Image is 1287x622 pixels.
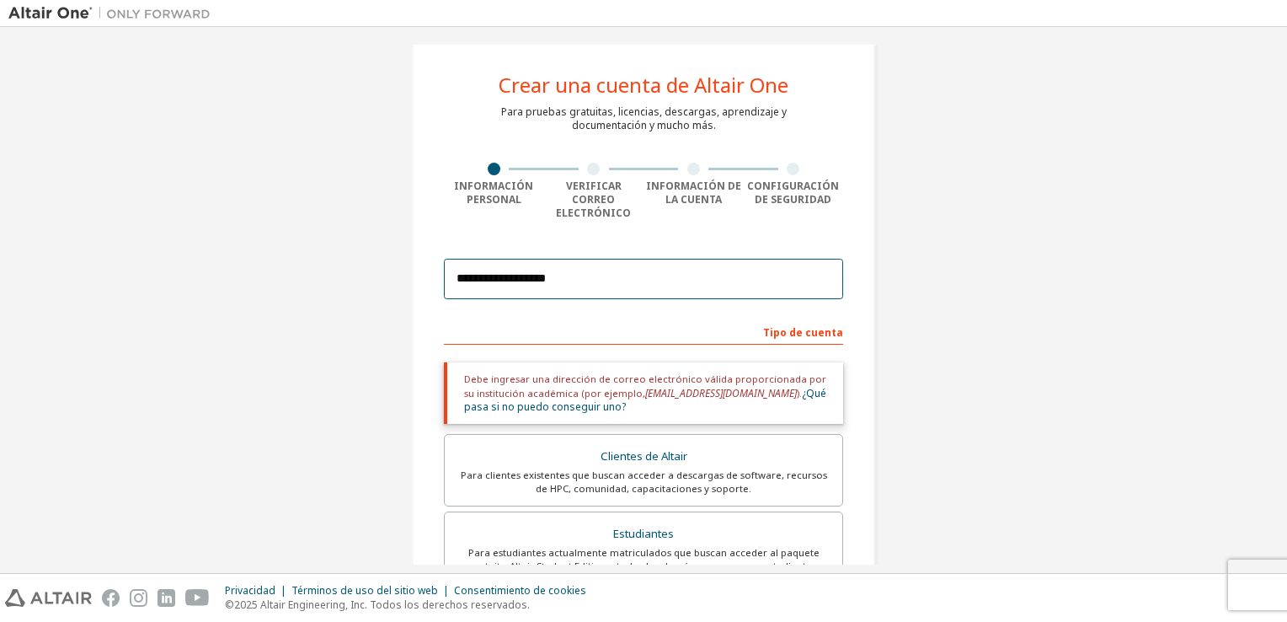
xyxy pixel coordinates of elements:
[158,589,175,607] img: linkedin.svg
[455,445,832,469] div: Clientes de Altair
[444,318,843,345] div: Tipo de cuenta
[444,180,544,206] div: Información personal
[225,584,291,598] div: Privacidad
[5,589,92,607] img: altair_logo.svg
[744,180,844,206] div: Configuración de seguridad
[234,598,530,612] font: 2025 Altair Engineering, Inc. Todos los derechos reservados.
[455,523,832,546] div: Estudiantes
[544,180,644,220] div: Verificar correo electrónico
[185,589,210,607] img: youtube.svg
[225,598,596,612] p: ©
[102,589,120,607] img: facebook.svg
[464,386,826,414] a: ¿Qué pasa si no puedo conseguir uno?
[645,386,797,400] span: [EMAIL_ADDRESS][DOMAIN_NAME]
[501,105,787,132] div: Para pruebas gratuitas, licencias, descargas, aprendizaje y documentación y mucho más.
[291,584,454,598] div: Términos de uso del sitio web
[8,5,219,22] img: Altair Uno
[643,180,744,206] div: Información de la cuenta
[455,469,832,496] div: Para clientes existentes que buscan acceder a descargas de software, recursos de HPC, comunidad, ...
[455,546,832,573] div: Para estudiantes actualmente matriculados que buscan acceder al paquete gratuito Altair Student E...
[130,589,147,607] img: instagram.svg
[499,75,788,95] div: Crear una cuenta de Altair One
[454,584,596,598] div: Consentimiento de cookies
[444,362,843,424] div: Debe ingresar una dirección de correo electrónico válida proporcionada por su institución académi...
